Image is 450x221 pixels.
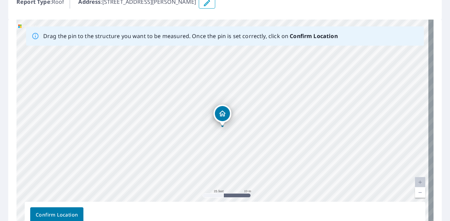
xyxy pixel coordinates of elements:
b: Confirm Location [290,32,337,40]
a: Current Level 20, Zoom Out [415,187,425,198]
p: Drag the pin to the structure you want to be measured. Once the pin is set correctly, click on [43,32,338,40]
div: Dropped pin, building 1, Residential property, 2936 Mimosa Dr Kempner, TX 76539 [214,105,231,126]
span: Confirm Location [36,211,78,219]
a: Current Level 20, Zoom In Disabled [415,177,425,187]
